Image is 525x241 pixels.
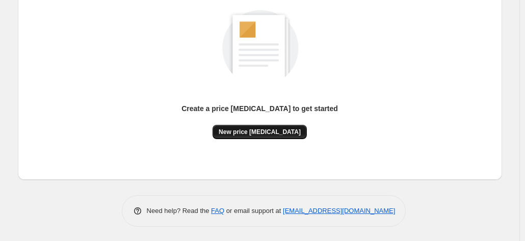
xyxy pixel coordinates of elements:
a: FAQ [211,207,224,215]
button: New price [MEDICAL_DATA] [213,125,307,139]
span: or email support at [224,207,283,215]
p: Create a price [MEDICAL_DATA] to get started [181,103,338,114]
a: [EMAIL_ADDRESS][DOMAIN_NAME] [283,207,395,215]
span: New price [MEDICAL_DATA] [219,128,301,136]
span: Need help? Read the [147,207,212,215]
